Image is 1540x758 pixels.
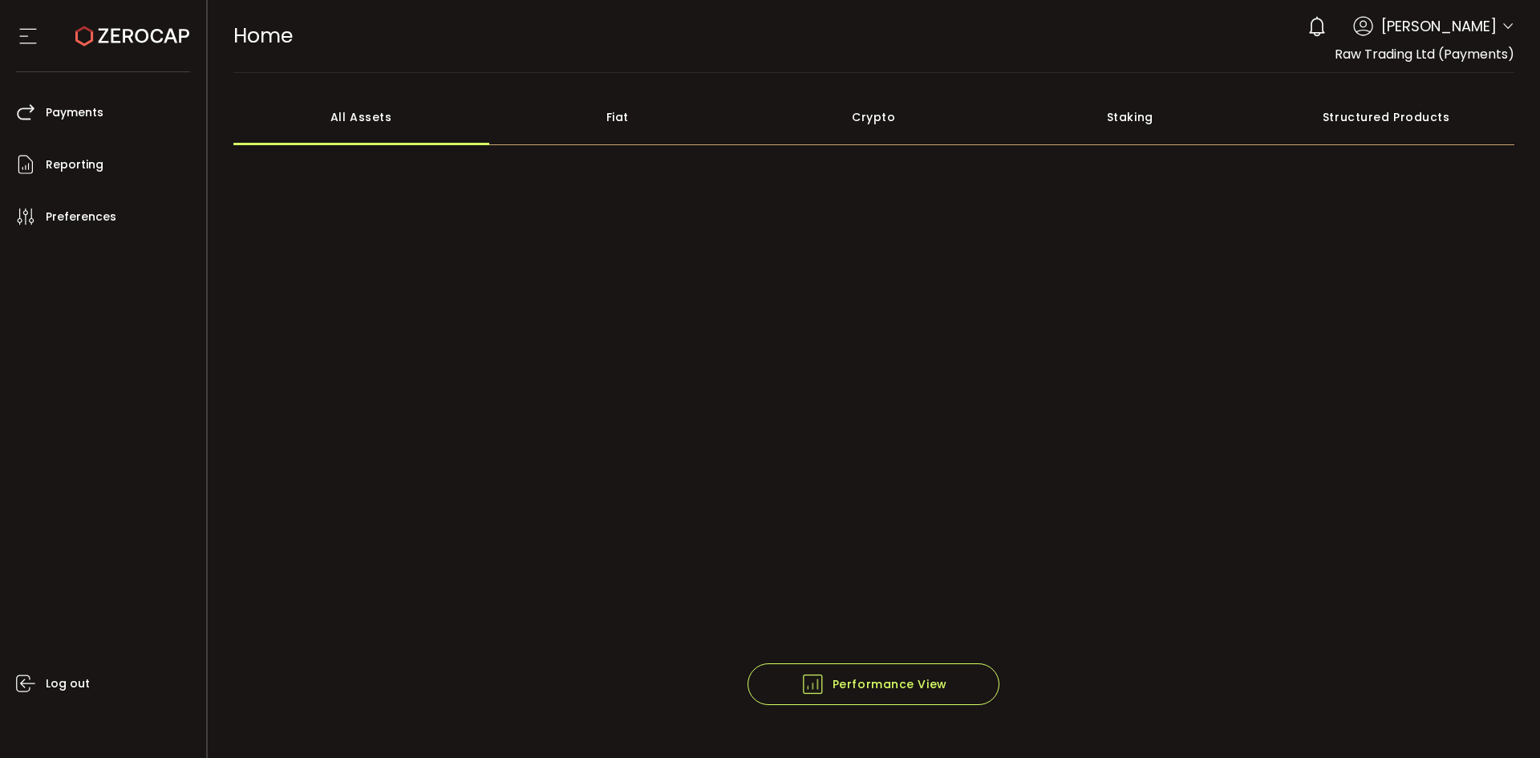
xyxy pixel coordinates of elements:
[233,22,293,50] span: Home
[746,89,1003,145] div: Crypto
[1002,89,1258,145] div: Staking
[489,89,746,145] div: Fiat
[46,153,103,176] span: Reporting
[46,101,103,124] span: Payments
[46,672,90,695] span: Log out
[1381,15,1497,37] span: [PERSON_NAME]
[1335,45,1514,63] span: Raw Trading Ltd (Payments)
[1258,89,1515,145] div: Structured Products
[233,89,490,145] div: All Assets
[800,672,947,696] span: Performance View
[748,663,999,705] button: Performance View
[46,205,116,229] span: Preferences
